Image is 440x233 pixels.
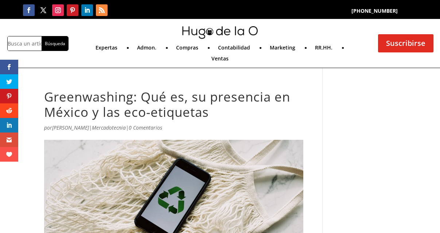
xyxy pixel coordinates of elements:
[8,36,42,51] input: Busca un artículo
[96,45,117,53] a: Expertas
[309,7,440,15] p: [PHONE_NUMBER]
[182,26,258,39] img: mini-hugo-de-la-o-logo
[52,4,64,16] a: Seguir en Instagram
[52,124,89,131] a: [PERSON_NAME]
[211,56,229,64] a: Ventas
[378,34,433,52] a: Suscribirse
[81,4,93,16] a: Seguir en LinkedIn
[38,4,49,16] a: Seguir en X
[42,36,68,51] input: Búsqueda
[92,124,126,131] a: Mercadotecnia
[44,89,303,123] h1: Greenwashing: Qué es, su presencia en México y las eco-etiquetas
[270,45,295,53] a: Marketing
[44,123,303,138] p: por | |
[23,4,35,16] a: Seguir en Facebook
[137,45,156,53] a: Admon.
[182,33,258,40] a: mini-hugo-de-la-o-logo
[96,4,108,16] a: Seguir en RSS
[129,124,162,131] a: 0 Comentarios
[218,45,250,53] a: Contabilidad
[315,45,332,53] a: RR.HH.
[67,4,78,16] a: Seguir en Pinterest
[176,45,198,53] a: Compras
